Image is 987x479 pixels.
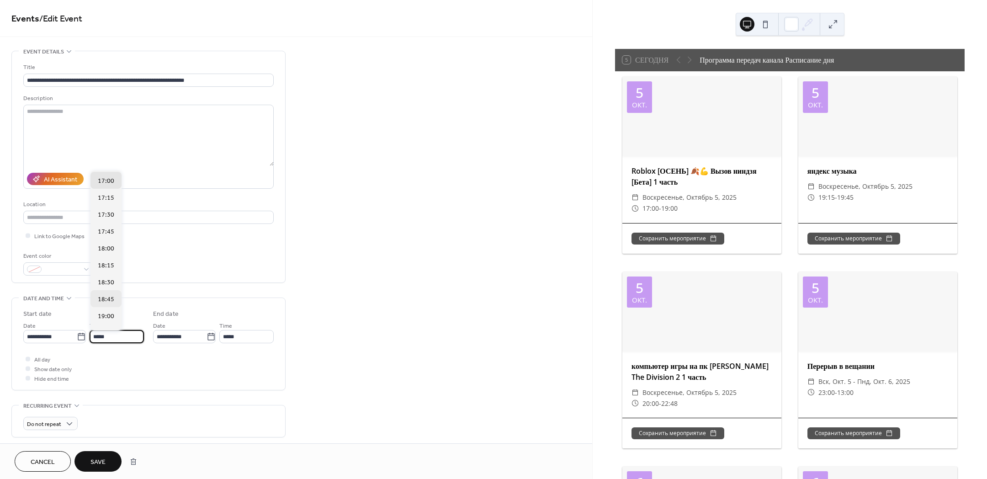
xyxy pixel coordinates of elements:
button: Сохранить мероприятие [631,233,724,245]
span: 23:00 [818,387,835,398]
span: воскресенье, октябрь 5, 2025 [818,181,913,192]
span: Save [90,458,106,467]
div: Title [23,63,272,72]
span: 19:45 [837,192,854,203]
span: 19:00 [661,203,678,214]
div: 5 [636,86,643,100]
span: Date [153,321,165,331]
span: 17:00 [98,176,114,186]
span: 18:15 [98,261,114,270]
button: Сохранить мероприятие [807,233,900,245]
span: Show date only [34,365,72,374]
div: End date [153,309,179,319]
div: AI Assistant [44,175,77,185]
span: 17:00 [642,203,659,214]
button: Сохранить мероприятие [631,427,724,439]
span: 13:00 [837,387,854,398]
span: All day [34,355,50,365]
span: Date [23,321,36,331]
div: окт. [808,297,823,303]
div: Программа передач канала Расписание дня [700,54,834,65]
button: Cancel [15,451,71,472]
div: 5 [812,281,819,295]
div: ​ [631,387,639,398]
div: Roblox [ОСЕНЬ] 🍂💪 Вызов ниндзя [Бета] 1 часть [622,165,781,187]
span: Link to Google Maps [34,232,85,241]
span: 18:45 [98,294,114,304]
span: Time [219,321,232,331]
div: Event color [23,251,92,261]
div: Location [23,200,272,209]
span: - [835,192,837,203]
span: Do not repeat [27,419,61,430]
span: Event details [23,47,64,57]
button: AI Assistant [27,173,84,185]
span: воскресенье, октябрь 5, 2025 [642,387,737,398]
span: 22:48 [661,398,678,409]
div: Перерыв в вещании [798,361,957,372]
span: 18:00 [98,244,114,253]
span: воскресенье, октябрь 5, 2025 [642,192,737,203]
div: Description [23,94,272,103]
div: Start date [23,309,52,319]
div: ​ [631,398,639,409]
span: Cancel [31,458,55,467]
span: 17:15 [98,193,114,202]
span: 19:15 [818,192,835,203]
span: - [659,398,661,409]
div: ​ [807,192,815,203]
div: ​ [807,181,815,192]
span: Date and time [23,294,64,303]
span: 17:30 [98,210,114,219]
div: компьютер игры на пк [PERSON_NAME] The Division 2 1 часть [622,361,781,383]
span: - [659,203,661,214]
div: окт. [632,297,647,303]
span: Time [90,321,102,331]
span: 18:30 [98,277,114,287]
button: Save [74,451,122,472]
div: ​ [807,387,815,398]
span: - [835,387,837,398]
div: яндекс музыка [798,165,957,176]
div: окт. [808,101,823,108]
div: ​ [631,192,639,203]
a: Events [11,10,39,28]
div: окт. [632,101,647,108]
div: ​ [631,203,639,214]
span: 20:00 [642,398,659,409]
span: Hide end time [34,374,69,384]
span: / Edit Event [39,10,82,28]
button: Сохранить мероприятие [807,427,900,439]
div: 5 [812,86,819,100]
div: 5 [636,281,643,295]
div: ​ [807,376,815,387]
span: вск, окт. 5 - пнд, окт. 6, 2025 [818,376,910,387]
span: 17:45 [98,227,114,236]
span: Recurring event [23,401,72,411]
span: 19:15 [98,328,114,338]
span: 19:00 [98,311,114,321]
